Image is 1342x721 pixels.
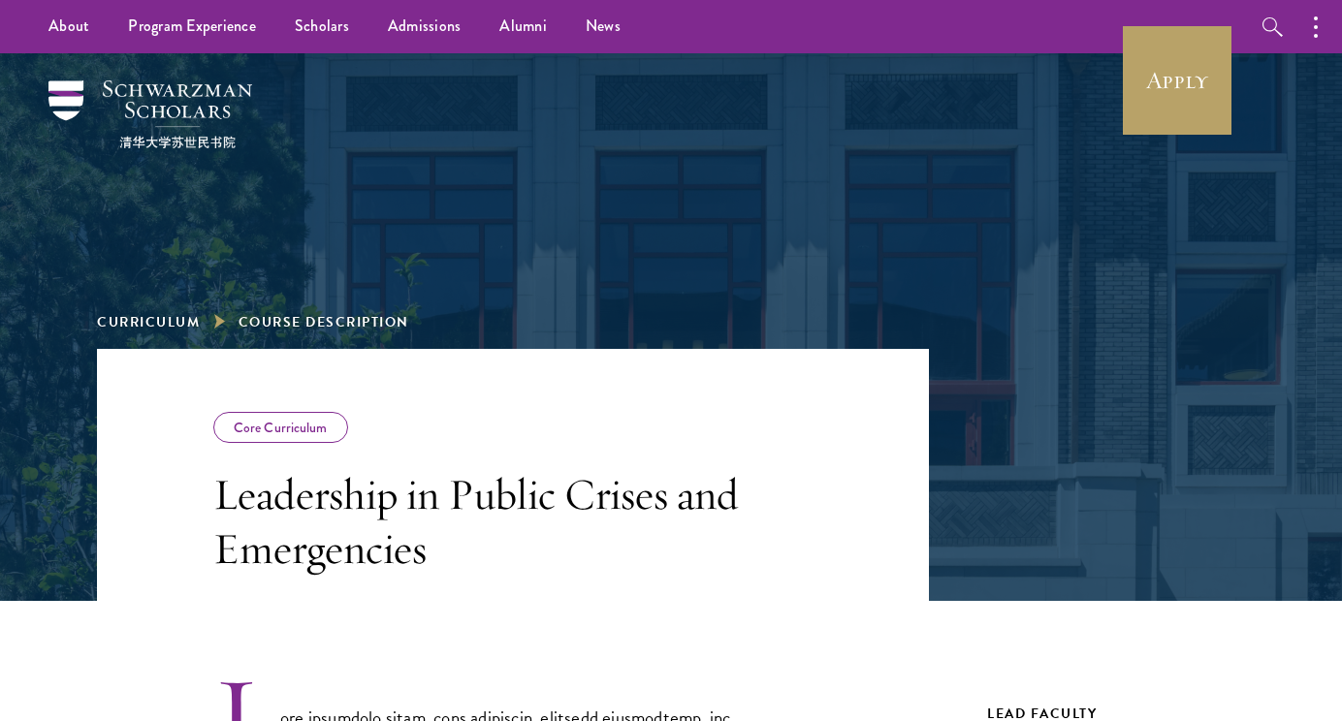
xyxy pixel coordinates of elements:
h3: Leadership in Public Crises and Emergencies [213,467,766,576]
span: Course Description [239,312,409,332]
img: Schwarzman Scholars [48,80,252,148]
a: Apply [1123,26,1231,135]
a: Curriculum [97,312,200,332]
div: Core Curriculum [213,412,348,443]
